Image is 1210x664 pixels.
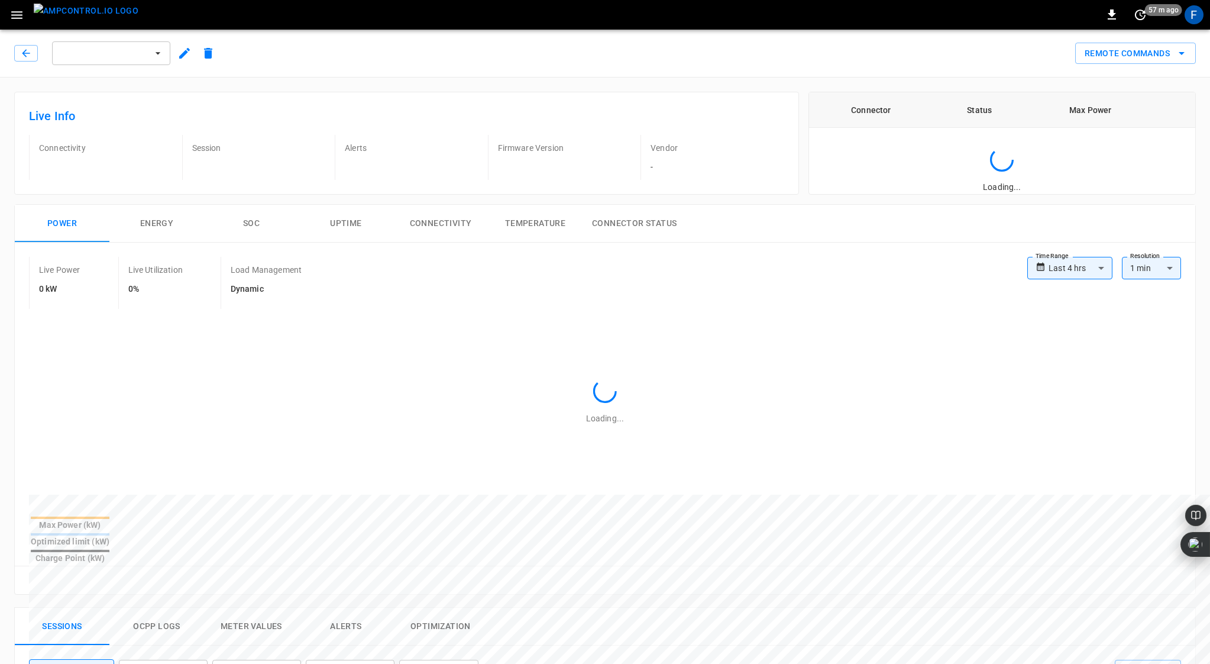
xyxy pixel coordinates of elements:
[583,205,686,243] button: Connector Status
[983,182,1021,192] span: Loading...
[39,283,80,296] h6: 0 kW
[651,142,784,154] p: Vendor
[299,205,393,243] button: Uptime
[393,205,488,243] button: Connectivity
[488,205,583,243] button: Temperature
[1185,5,1203,24] div: profile-icon
[29,107,784,125] h6: Live Info
[231,283,302,296] h6: Dynamic
[933,92,1025,128] th: Status
[1122,257,1181,279] div: 1 min
[39,142,173,154] p: Connectivity
[204,608,299,646] button: Meter Values
[109,608,204,646] button: Ocpp logs
[498,142,632,154] p: Firmware Version
[1025,92,1155,128] th: Max Power
[809,92,1195,128] table: connector table
[39,264,80,276] p: Live Power
[393,608,488,646] button: Optimization
[15,608,109,646] button: Sessions
[1075,43,1196,65] div: remote commands options
[1131,5,1150,24] button: set refresh interval
[128,283,183,296] h6: 0%
[15,205,109,243] button: Power
[809,92,933,128] th: Connector
[1130,252,1160,261] label: Resolution
[231,264,302,276] p: Load Management
[1145,4,1182,16] span: 57 m ago
[128,264,183,276] p: Live Utilization
[586,414,624,423] span: Loading...
[651,161,784,173] p: -
[299,608,393,646] button: Alerts
[192,142,326,154] p: Session
[204,205,299,243] button: SOC
[1075,43,1196,65] button: Remote Commands
[1036,252,1069,261] label: Time Range
[34,4,138,18] img: ampcontrol.io logo
[1049,257,1112,279] div: Last 4 hrs
[345,142,478,154] p: Alerts
[109,205,204,243] button: Energy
